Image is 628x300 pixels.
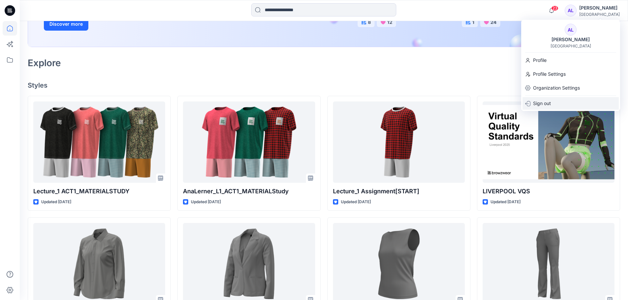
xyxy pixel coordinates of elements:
a: Lecture_1 ACT1_MATERIALSTUDY [33,101,165,183]
div: [GEOGRAPHIC_DATA] [579,12,620,17]
div: [PERSON_NAME] [579,4,620,12]
div: [GEOGRAPHIC_DATA] [551,43,591,48]
p: Organization Settings [533,82,580,94]
div: [PERSON_NAME] [548,36,594,43]
p: Profile [533,54,547,67]
h2: Explore [28,58,61,68]
p: Updated [DATE] [191,199,221,205]
p: Updated [DATE] [491,199,521,205]
button: Discover more [44,17,88,31]
p: AnaLerner_L1_ACT1_MATERIALStudy [183,187,315,196]
span: 23 [551,6,558,11]
a: Organization Settings [521,82,620,94]
p: Sign out [533,97,551,110]
a: AnaLerner_L1_ACT1_MATERIALStudy [183,101,315,183]
p: Updated [DATE] [341,199,371,205]
p: Updated [DATE] [41,199,71,205]
a: LIVERPOOL VQS [483,101,614,183]
a: Lecture_1 Assignment[START] [333,101,465,183]
h4: Styles [28,81,620,89]
p: Lecture_1 ACT1_MATERIALSTUDY [33,187,165,196]
a: Profile Settings [521,68,620,80]
div: AL [565,5,577,16]
a: Discover more [44,17,192,31]
a: Profile [521,54,620,67]
div: AL [565,24,577,36]
p: Lecture_1 Assignment[START] [333,187,465,196]
p: LIVERPOOL VQS [483,187,614,196]
p: Profile Settings [533,68,566,80]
